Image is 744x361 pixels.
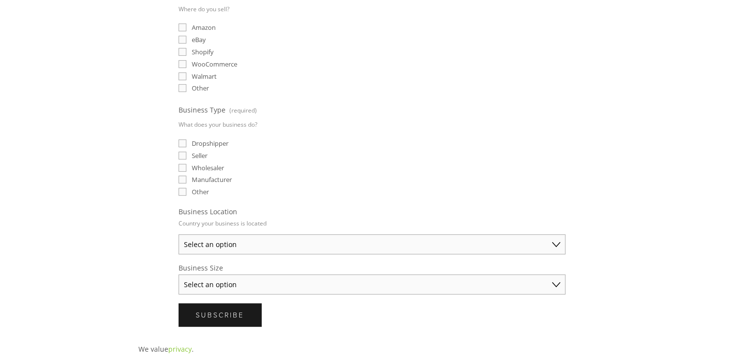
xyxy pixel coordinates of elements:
p: We value . [138,343,606,355]
input: WooCommerce [179,60,186,68]
span: Manufacturer [192,175,232,184]
span: Business Type [179,105,225,114]
span: Wholesaler [192,163,224,172]
span: Business Size [179,263,223,272]
span: (required) [229,103,256,117]
input: Shopify [179,48,186,56]
span: Subscribe [196,310,244,319]
p: Country your business is located [179,216,267,230]
span: Seller [192,151,207,160]
span: Shopify [192,47,214,56]
input: Manufacturer [179,176,186,183]
span: Business Location [179,207,237,216]
select: Business Location [179,234,565,254]
span: Dropshipper [192,139,228,148]
input: Amazon [179,23,186,31]
span: Other [192,187,209,196]
input: Wholesaler [179,164,186,172]
span: WooCommerce [192,60,237,68]
span: Other [192,84,209,92]
input: Dropshipper [179,139,186,147]
input: Other [179,84,186,92]
a: privacy [168,344,192,354]
p: Where do you sell? [179,2,229,16]
span: Walmart [192,72,217,81]
input: eBay [179,36,186,44]
input: Seller [179,152,186,159]
select: Business Size [179,274,565,294]
input: Walmart [179,72,186,80]
span: eBay [192,35,206,44]
button: SubscribeSubscribe [179,303,261,326]
input: Other [179,188,186,196]
p: What does your business do? [179,117,257,132]
span: Amazon [192,23,216,32]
